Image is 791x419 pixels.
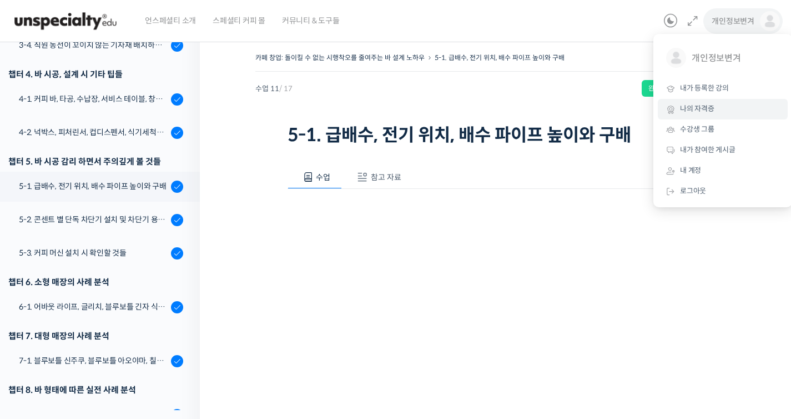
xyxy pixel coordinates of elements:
div: 6-1. 어바웃 라이프, 글리치, 블루보틀 긴자 식스, 로로움 [19,301,168,313]
span: 나의 자격증 [680,104,714,113]
div: 3-4. 직원 동선이 꼬이지 않는 기자재 배치하는 방법 [19,39,168,51]
div: 챕터 5. 바 시공 감리 하면서 주의깊게 볼 것들 [8,154,183,169]
a: 나의 자격증 [658,99,788,119]
div: 챕터 7. 대형 매장의 사례 분석 [8,328,183,343]
div: 5-1. 급배수, 전기 위치, 배수 파이프 높이와 구배 [19,180,168,192]
span: 수업 11 [255,85,293,92]
a: 로그아웃 [658,181,788,202]
a: 대화 [73,327,143,355]
span: 참고 자료 [371,172,401,182]
span: 개인정보변겨 [712,16,754,26]
span: 대화 [102,344,115,353]
div: 5-2. 콘센트 별 단독 차단기 설치 및 차단기 용량 확인 [19,213,168,226]
div: 완료함 [642,80,673,97]
div: 챕터 4. 바 시공, 설계 시 기타 팁들 [8,67,183,82]
div: 챕터 8. 바 형태에 따른 실전 사례 분석 [8,382,183,397]
div: 챕터 6. 소형 매장의 사례 분석 [8,275,183,290]
a: 내가 등록한 강의 [658,78,788,99]
div: 4-2. 넉박스, 피처린서, 컵디스펜서, 식기세척기, 쇼케이스 [19,126,168,138]
a: 5-1. 급배수, 전기 위치, 배수 파이프 높이와 구배 [435,53,565,62]
span: 설정 [172,343,185,352]
span: 수업 [316,172,330,182]
span: / 17 [279,84,293,93]
div: 7-1. 블루보틀 신주쿠, 블루보틀 아오야마, 칠성조선소, 히어리스트 [19,355,168,367]
a: 개인정보변겨 [658,39,788,78]
a: 내 계정 [658,161,788,181]
h1: 5-1. 급배수, 전기 위치, 배수 파이프 높이와 구배 [288,124,709,146]
span: 내가 참여한 게시글 [680,145,735,154]
div: 5-3. 커피 머신 설치 시 확인할 것들 [19,247,168,259]
span: 홈 [35,343,42,352]
a: 수강생 그룹 [658,119,788,140]
span: 수강생 그룹 [680,124,714,134]
a: 카페 창업: 돌이킬 수 없는 시행착오를 줄여주는 바 설계 노하우 [255,53,425,62]
a: 설정 [143,327,213,355]
div: 4-1. 커피 바, 타공, 수납장, 서비스 테이블, 창고 및 직원 휴게실 [19,93,168,105]
span: 내 계정 [680,166,701,175]
a: 내가 참여한 게시글 [658,140,788,161]
span: 내가 등록한 강의 [680,83,729,93]
span: 로그아웃 [680,186,706,196]
span: 개인정보변겨 [692,48,774,69]
a: 홈 [3,327,73,355]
